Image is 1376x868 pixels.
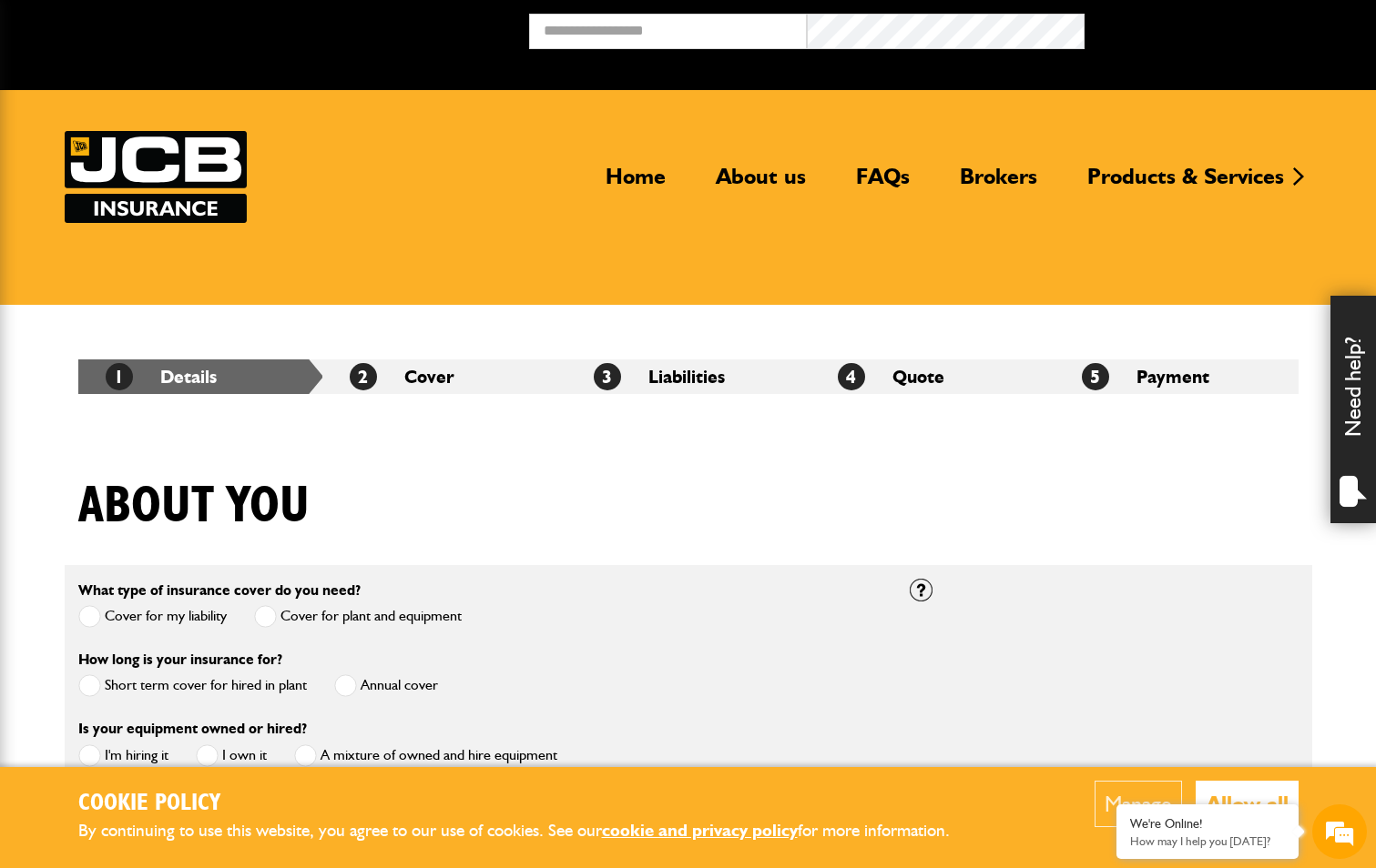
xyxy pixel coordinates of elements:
[810,359,1055,394] li: Quote
[254,605,462,628] label: Cover for plant and equipment
[1130,834,1285,848] p: How may I help you today?
[350,363,377,390] span: 2
[294,744,557,767] label: A mixture of owned and hire equipment
[602,820,798,841] a: cookie and privacy policy
[1196,781,1299,827] button: Allow all
[78,605,227,628] label: Cover for my liability
[1330,296,1376,523] div: Need help?
[702,163,820,205] a: About us
[322,359,566,394] li: Cover
[65,131,247,223] a: JCB Insurance Services
[566,359,810,394] li: Liabilities
[196,744,267,767] label: I own it
[78,722,307,736] label: Is your equipment owned or hired?
[78,476,310,537] h1: About you
[592,163,679,205] a: Home
[838,363,865,390] span: 4
[1082,363,1109,390] span: 5
[78,359,322,394] li: Details
[78,652,282,667] label: How long is your insurance for?
[78,583,361,598] label: What type of insurance cover do you need?
[78,744,168,767] label: I'm hiring it
[78,817,980,845] p: By continuing to use this website, you agree to our use of cookies. See our for more information.
[842,163,923,205] a: FAQs
[334,674,438,697] label: Annual cover
[1074,163,1298,205] a: Products & Services
[78,790,980,818] h2: Cookie Policy
[594,363,621,390] span: 3
[1130,816,1285,832] div: We're Online!
[106,363,133,390] span: 1
[65,131,247,223] img: JCB Insurance Services logo
[1055,359,1299,394] li: Payment
[78,674,307,697] label: Short term cover for hired in plant
[1095,781,1182,827] button: Manage
[946,163,1051,205] a: Brokers
[1085,14,1362,42] button: Broker Login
